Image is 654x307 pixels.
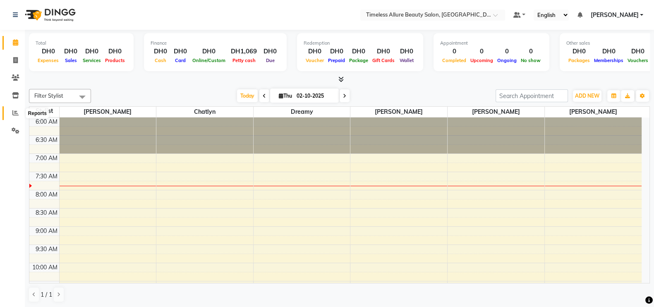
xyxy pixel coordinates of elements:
[190,58,228,63] span: Online/Custom
[304,58,326,63] span: Voucher
[496,89,568,102] input: Search Appointment
[566,47,592,56] div: DH0
[625,58,650,63] span: Vouchers
[34,154,59,163] div: 7:00 AM
[36,40,127,47] div: Total
[63,58,79,63] span: Sales
[573,90,601,102] button: ADD NEW
[41,290,52,299] span: 1 / 1
[545,107,642,117] span: [PERSON_NAME]
[468,58,495,63] span: Upcoming
[294,90,335,102] input: 2025-10-02
[448,107,544,117] span: [PERSON_NAME]
[304,40,417,47] div: Redemption
[170,47,190,56] div: DH0
[590,11,638,19] span: [PERSON_NAME]
[592,58,625,63] span: Memberships
[34,227,59,235] div: 9:00 AM
[31,263,59,272] div: 10:00 AM
[347,58,370,63] span: Package
[153,58,168,63] span: Cash
[370,58,397,63] span: Gift Cards
[440,58,468,63] span: Completed
[34,190,59,199] div: 8:00 AM
[21,3,78,26] img: logo
[254,107,350,117] span: Dreamy
[81,47,103,56] div: DH0
[34,245,59,254] div: 9:30 AM
[398,58,416,63] span: Wallet
[173,58,188,63] span: Card
[264,58,277,63] span: Due
[370,47,397,56] div: DH0
[190,47,228,56] div: DH0
[347,47,370,56] div: DH0
[36,47,61,56] div: DH0
[350,107,447,117] span: [PERSON_NAME]
[440,47,468,56] div: 0
[495,58,519,63] span: Ongoing
[31,281,59,290] div: 10:30 AM
[260,47,280,56] div: DH0
[36,58,61,63] span: Expenses
[60,107,156,117] span: [PERSON_NAME]
[151,47,170,56] div: DH0
[277,93,294,99] span: Thu
[566,58,592,63] span: Packages
[34,209,59,217] div: 8:30 AM
[34,136,59,144] div: 6:30 AM
[625,47,650,56] div: DH0
[34,172,59,181] div: 7:30 AM
[103,58,127,63] span: Products
[103,47,127,56] div: DH0
[495,47,519,56] div: 0
[592,47,625,56] div: DH0
[468,47,495,56] div: 0
[230,58,258,63] span: Petty cash
[519,47,543,56] div: 0
[61,47,81,56] div: DH0
[326,58,347,63] span: Prepaid
[575,93,599,99] span: ADD NEW
[34,118,59,126] div: 6:00 AM
[228,47,260,56] div: DH1,069
[151,40,280,47] div: Finance
[304,47,326,56] div: DH0
[397,47,417,56] div: DH0
[326,47,347,56] div: DH0
[440,40,543,47] div: Appointment
[26,108,49,118] div: Reports
[81,58,103,63] span: Services
[156,107,253,117] span: Chatlyn
[237,89,258,102] span: Today
[34,92,63,99] span: Filter Stylist
[519,58,543,63] span: No show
